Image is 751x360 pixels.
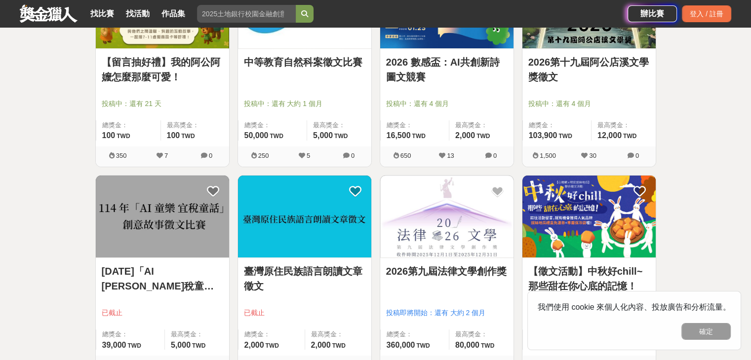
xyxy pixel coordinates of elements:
span: 2,000 [455,131,475,140]
a: 【留言抽好禮】我的阿公阿嬤怎麼那麼可愛！ [102,55,223,84]
span: 2,000 [311,341,331,349]
span: 投稿中：還有 4 個月 [386,99,508,109]
span: 總獎金： [387,120,443,130]
input: 2025土地銀行校園金融創意挑戰賽：從你出發 開啟智慧金融新頁 [197,5,296,23]
span: 投稿中：還有 21 天 [102,99,223,109]
span: 總獎金： [244,120,301,130]
span: 已截止 [244,308,365,318]
span: TWD [416,342,430,349]
span: TWD [412,133,425,140]
span: 0 [209,152,212,159]
span: TWD [623,133,636,140]
span: 投稿即將開始：還有 大約 2 個月 [386,308,508,318]
img: Cover Image [380,176,514,258]
span: 最高獎金： [167,120,223,130]
span: 250 [258,152,269,159]
span: 最高獎金： [597,120,650,130]
span: 總獎金： [244,329,299,339]
span: TWD [481,342,494,349]
a: 【徵文活動】中秋好chill~那些甜在你心底的記憶！ [528,264,650,293]
a: 找比賽 [86,7,118,21]
span: 39,000 [102,341,126,349]
span: TWD [332,342,346,349]
div: 登入 / 註冊 [682,5,731,22]
img: Cover Image [238,176,371,258]
a: 中等教育自然科案徵文比賽 [244,55,365,70]
span: 360,000 [387,341,415,349]
span: 我們使用 cookie 來個人化內容、投放廣告和分析流量。 [538,303,731,311]
span: 7 [164,152,168,159]
span: 80,000 [455,341,479,349]
a: 作品集 [158,7,189,21]
span: 最高獎金： [311,329,365,339]
span: 投稿中：還有 4 個月 [528,99,650,109]
span: 最高獎金： [455,120,508,130]
span: 總獎金： [529,120,585,130]
span: 50,000 [244,131,269,140]
span: 2,000 [244,341,264,349]
a: Cover Image [238,176,371,258]
span: 12,000 [597,131,622,140]
span: TWD [266,342,279,349]
span: 總獎金： [102,329,158,339]
span: 0 [493,152,497,159]
span: 5,000 [313,131,333,140]
a: 2026 數感盃：AI共創新詩圖文競賽 [386,55,508,84]
span: 最高獎金： [455,329,508,339]
span: TWD [334,133,348,140]
span: TWD [192,342,205,349]
span: 650 [400,152,411,159]
span: 1,500 [540,152,556,159]
span: 13 [447,152,454,159]
span: 總獎金： [387,329,443,339]
span: 100 [102,131,116,140]
span: 5,000 [171,341,191,349]
span: 0 [351,152,355,159]
a: Cover Image [380,176,514,258]
a: 2026第十九屆阿公店溪文學獎徵文 [528,55,650,84]
img: Cover Image [96,176,229,258]
span: 16,500 [387,131,411,140]
span: 投稿中：還有 大約 1 個月 [244,99,365,109]
a: 2026第九屆法律文學創作獎 [386,264,508,279]
span: TWD [181,133,195,140]
span: 103,900 [529,131,557,140]
span: 30 [589,152,596,159]
span: TWD [270,133,283,140]
a: 臺灣原住民族語言朗讀文章徵文 [244,264,365,293]
span: TWD [117,133,130,140]
span: 最高獎金： [313,120,365,130]
a: 辦比賽 [628,5,677,22]
a: [DATE]「AI [PERSON_NAME]稅童話」創意故事徵文比賽 [102,264,223,293]
a: Cover Image [522,176,656,258]
img: Cover Image [522,176,656,258]
span: 已截止 [102,308,223,318]
span: 5 [307,152,310,159]
button: 確定 [681,323,731,340]
span: 100 [167,131,180,140]
span: TWD [558,133,572,140]
a: 找活動 [122,7,154,21]
a: Cover Image [96,176,229,258]
span: TWD [127,342,141,349]
span: 350 [116,152,127,159]
span: 最高獎金： [171,329,223,339]
span: 總獎金： [102,120,155,130]
span: TWD [476,133,490,140]
span: 0 [635,152,639,159]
